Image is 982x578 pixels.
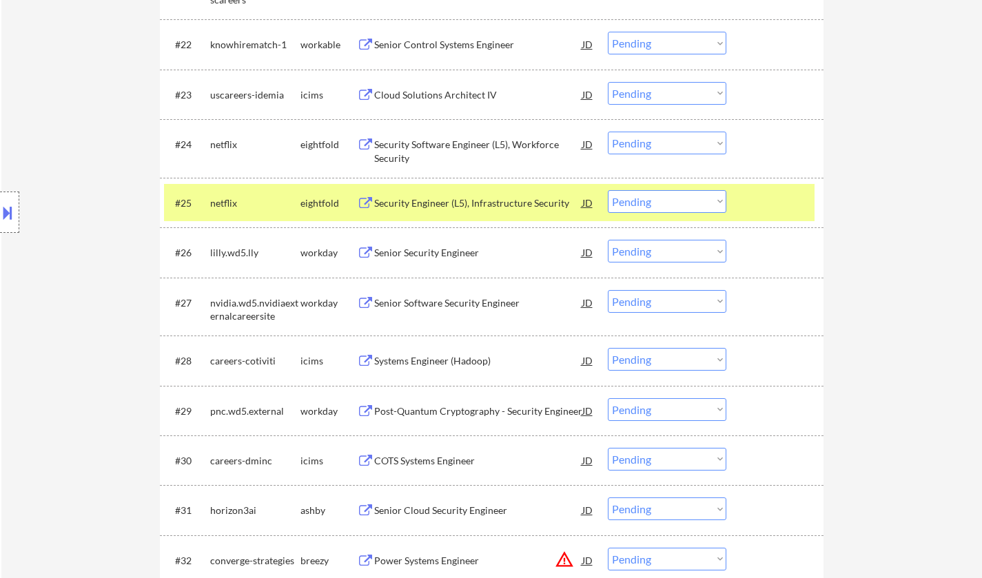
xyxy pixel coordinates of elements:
div: ashby [300,504,357,517]
div: Post-Quantum Cryptography - Security Engineer [374,404,582,418]
div: Senior Cloud Security Engineer [374,504,582,517]
div: JD [581,82,595,107]
div: icims [300,454,357,468]
div: Senior Software Security Engineer [374,296,582,310]
div: pnc.wd5.external [210,404,300,418]
div: #29 [175,404,199,418]
div: Power Systems Engineer [374,554,582,568]
div: workday [300,404,357,418]
div: JD [581,448,595,473]
div: horizon3ai [210,504,300,517]
div: JD [581,240,595,265]
div: JD [581,548,595,572]
div: uscareers-idemia [210,88,300,102]
div: #22 [175,38,199,52]
div: JD [581,32,595,56]
div: JD [581,497,595,522]
div: Systems Engineer (Hadoop) [374,354,582,368]
div: eightfold [300,138,357,152]
div: #28 [175,354,199,368]
div: JD [581,190,595,215]
div: careers-dminc [210,454,300,468]
div: netflix [210,196,300,210]
button: warning_amber [555,550,574,569]
div: #32 [175,554,199,568]
div: COTS Systems Engineer [374,454,582,468]
div: JD [581,290,595,315]
div: workable [300,38,357,52]
div: Senior Security Engineer [374,246,582,260]
div: nvidia.wd5.nvidiaexternalcareersite [210,296,300,323]
div: lilly.wd5.lly [210,246,300,260]
div: #31 [175,504,199,517]
div: careers-cotiviti [210,354,300,368]
div: eightfold [300,196,357,210]
div: Security Engineer (L5), Infrastructure Security [374,196,582,210]
div: JD [581,348,595,373]
div: icims [300,88,357,102]
div: icims [300,354,357,368]
div: knowhirematch-1 [210,38,300,52]
div: Senior Control Systems Engineer [374,38,582,52]
div: workday [300,296,357,310]
div: Cloud Solutions Architect IV [374,88,582,102]
div: converge-strategies [210,554,300,568]
div: breezy [300,554,357,568]
div: JD [581,132,595,156]
div: #30 [175,454,199,468]
div: workday [300,246,357,260]
div: netflix [210,138,300,152]
div: Security Software Engineer (L5), Workforce Security [374,138,582,165]
div: JD [581,398,595,423]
